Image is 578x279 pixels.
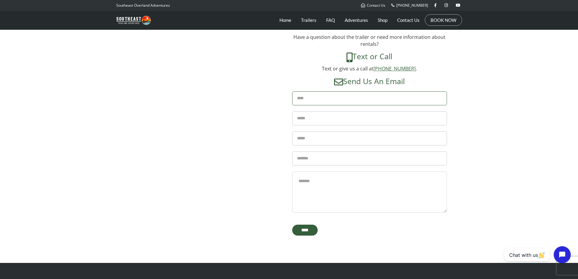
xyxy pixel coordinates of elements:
img: envelope-regular-green.svg [334,77,343,87]
h4: Text or Call [292,52,447,62]
a: [PHONE_NUMBER] [391,3,428,8]
a: Trailers [301,12,316,28]
a: Home [279,12,291,28]
img: Southeast Overland Adventures [116,16,151,25]
a: [PHONE_NUMBER] [374,65,416,72]
a: Contact Us [397,12,420,28]
a: BOOK NOW [431,17,456,23]
a: Adventures [345,12,368,28]
p: Southeast Overland Adventures [116,2,170,9]
p: Have a question about the trailer or need more information about rentals? [292,34,447,48]
span: Contact Us [367,3,385,8]
p: Text or give us a call at . [292,65,447,72]
iframe: 1636 Fulenwider Rd Gainesville, GA 30507 [131,15,286,238]
h4: Send Us An Email [292,77,447,87]
a: Shop [378,12,387,28]
a: FAQ [326,12,335,28]
a: Contact Us [361,3,385,8]
img: mobile-alt-solid-green.svg [346,53,353,62]
span: [PHONE_NUMBER] [396,3,428,8]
